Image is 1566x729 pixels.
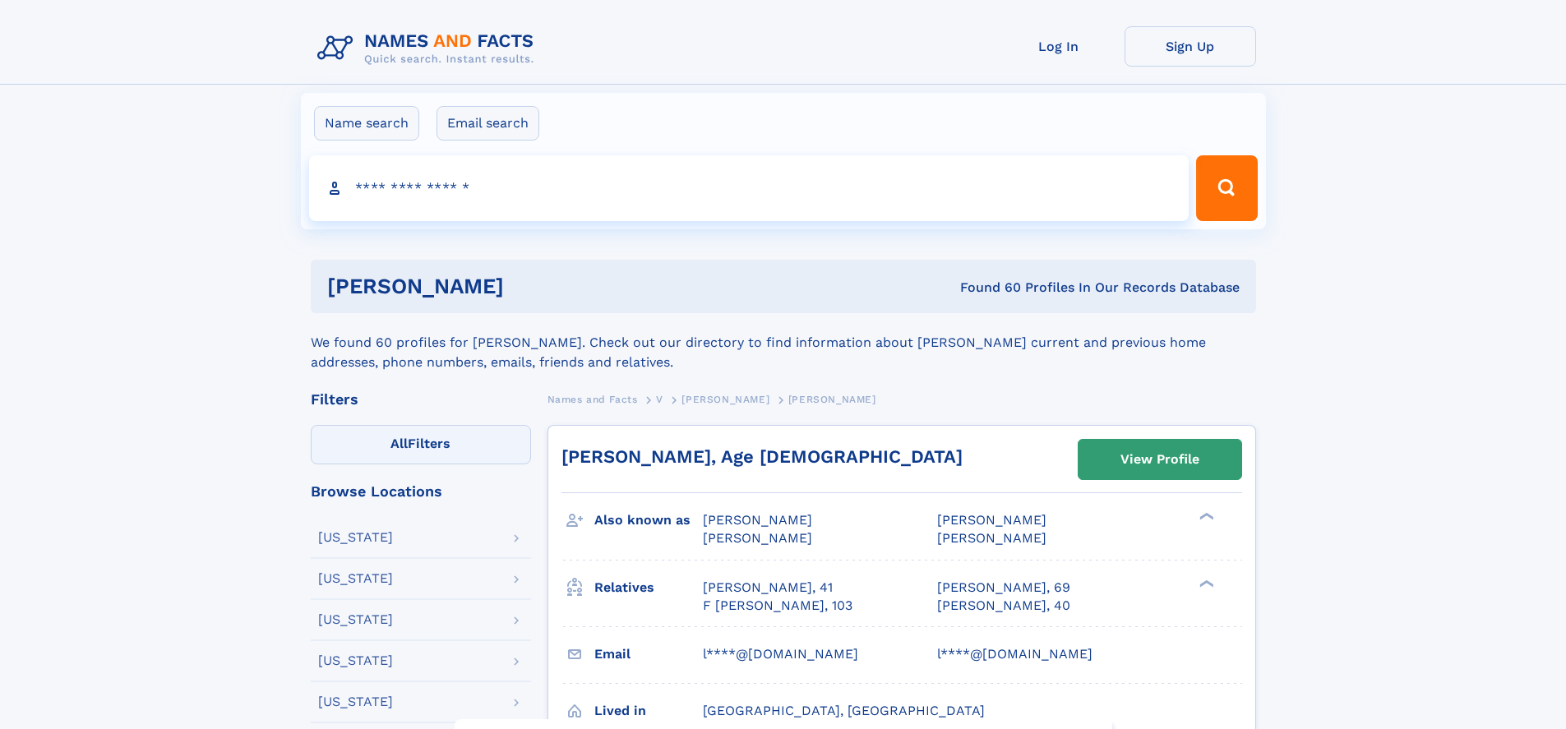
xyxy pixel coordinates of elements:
[318,531,393,544] div: [US_STATE]
[594,640,703,668] h3: Email
[1120,441,1199,478] div: View Profile
[937,597,1070,615] a: [PERSON_NAME], 40
[681,394,769,405] span: [PERSON_NAME]
[390,436,408,451] span: All
[1195,511,1215,522] div: ❯
[656,394,663,405] span: V
[937,579,1070,597] a: [PERSON_NAME], 69
[318,654,393,667] div: [US_STATE]
[309,155,1190,221] input: search input
[311,313,1256,372] div: We found 60 profiles for [PERSON_NAME]. Check out our directory to find information about [PERSON...
[1125,26,1256,67] a: Sign Up
[703,597,852,615] a: F [PERSON_NAME], 103
[311,425,531,464] label: Filters
[311,392,531,407] div: Filters
[1195,578,1215,588] div: ❯
[594,506,703,534] h3: Also known as
[703,530,812,546] span: [PERSON_NAME]
[561,446,963,467] a: [PERSON_NAME], Age [DEMOGRAPHIC_DATA]
[318,695,393,708] div: [US_STATE]
[594,697,703,725] h3: Lived in
[993,26,1125,67] a: Log In
[1079,440,1241,479] a: View Profile
[314,106,419,141] label: Name search
[703,579,833,597] a: [PERSON_NAME], 41
[788,394,876,405] span: [PERSON_NAME]
[311,484,531,499] div: Browse Locations
[937,512,1046,528] span: [PERSON_NAME]
[547,389,638,409] a: Names and Facts
[732,279,1240,297] div: Found 60 Profiles In Our Records Database
[311,26,547,71] img: Logo Names and Facts
[318,572,393,585] div: [US_STATE]
[327,276,732,297] h1: [PERSON_NAME]
[681,389,769,409] a: [PERSON_NAME]
[437,106,539,141] label: Email search
[703,512,812,528] span: [PERSON_NAME]
[1196,155,1257,221] button: Search Button
[937,530,1046,546] span: [PERSON_NAME]
[703,703,985,718] span: [GEOGRAPHIC_DATA], [GEOGRAPHIC_DATA]
[656,389,663,409] a: V
[318,613,393,626] div: [US_STATE]
[594,574,703,602] h3: Relatives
